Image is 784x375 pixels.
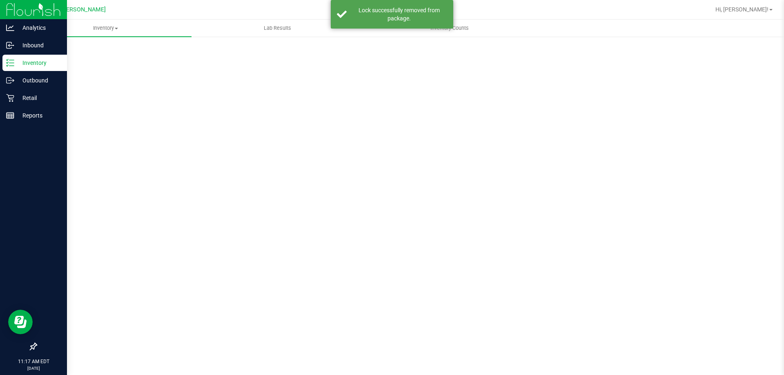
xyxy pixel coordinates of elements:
[351,6,447,22] div: Lock successfully removed from package.
[14,40,63,50] p: Inbound
[14,93,63,103] p: Retail
[6,76,14,84] inline-svg: Outbound
[6,24,14,32] inline-svg: Analytics
[61,6,106,13] span: [PERSON_NAME]
[14,23,63,33] p: Analytics
[20,24,192,32] span: Inventory
[6,59,14,67] inline-svg: Inventory
[8,310,33,334] iframe: Resource center
[253,24,302,32] span: Lab Results
[715,6,768,13] span: Hi, [PERSON_NAME]!
[192,20,363,37] a: Lab Results
[6,41,14,49] inline-svg: Inbound
[4,365,63,371] p: [DATE]
[6,94,14,102] inline-svg: Retail
[14,75,63,85] p: Outbound
[20,20,192,37] a: Inventory
[4,358,63,365] p: 11:17 AM EDT
[14,111,63,120] p: Reports
[14,58,63,68] p: Inventory
[6,111,14,120] inline-svg: Reports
